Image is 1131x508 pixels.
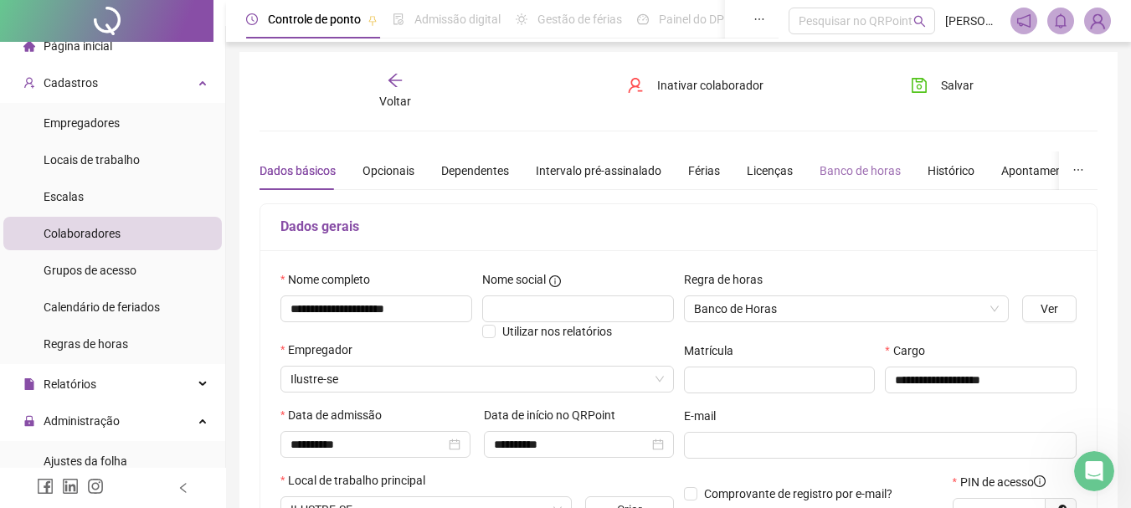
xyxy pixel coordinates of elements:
[44,116,120,130] span: Empregadores
[44,227,121,240] span: Colaboradores
[637,13,649,25] span: dashboard
[482,270,546,289] span: Nome social
[747,162,793,180] div: Licenças
[280,217,1077,237] h5: Dados gerais
[44,300,160,314] span: Calendário de feriados
[536,162,661,180] div: Intervalo pré-assinalado
[537,13,622,26] span: Gestão de férias
[960,473,1046,491] span: PIN de acesso
[684,407,727,425] label: E-mail
[268,13,361,26] span: Controle de ponto
[441,162,509,180] div: Dependentes
[414,13,501,26] span: Admissão digital
[62,478,79,495] span: linkedin
[280,471,436,490] label: Local de trabalho principal
[694,296,1000,321] span: Banco de Horas
[23,378,35,390] span: file
[688,162,720,180] div: Férias
[290,367,664,392] span: Ilustre-se
[362,162,414,180] div: Opcionais
[280,270,381,289] label: Nome completo
[911,77,928,94] span: save
[37,478,54,495] span: facebook
[928,162,974,180] div: Histórico
[177,482,189,494] span: left
[44,264,136,277] span: Grupos de acesso
[23,415,35,427] span: lock
[260,162,336,180] div: Dados básicos
[44,39,112,53] span: Página inicial
[484,406,626,424] label: Data de início no QRPoint
[280,406,393,424] label: Data de admissão
[1041,300,1058,318] span: Ver
[44,337,128,351] span: Regras de horas
[614,72,776,99] button: Inativar colaborador
[1072,164,1084,176] span: ellipsis
[280,341,363,359] label: Empregador
[684,270,774,289] label: Regra de horas
[246,13,258,25] span: clock-circle
[23,77,35,89] span: user-add
[913,15,926,28] span: search
[44,153,140,167] span: Locais de trabalho
[44,190,84,203] span: Escalas
[368,15,378,25] span: pushpin
[549,275,561,287] span: info-circle
[387,72,404,89] span: arrow-left
[23,40,35,52] span: home
[44,76,98,90] span: Cadastros
[941,76,974,95] span: Salvar
[1074,451,1114,491] iframe: Intercom live chat
[627,77,644,94] span: user-delete
[1053,13,1068,28] span: bell
[753,13,765,25] span: ellipsis
[1022,295,1077,322] button: Ver
[820,162,901,180] div: Banco de horas
[1034,475,1046,487] span: info-circle
[44,377,96,391] span: Relatórios
[1016,13,1031,28] span: notification
[684,341,744,360] label: Matrícula
[87,478,104,495] span: instagram
[1001,162,1079,180] div: Apontamentos
[516,13,527,25] span: sun
[44,414,120,428] span: Administração
[659,13,724,26] span: Painel do DP
[379,95,411,108] span: Voltar
[393,13,404,25] span: file-done
[885,341,935,360] label: Cargo
[704,487,892,500] span: Comprovante de registro por e-mail?
[1085,8,1110,33] img: 56067
[44,454,127,468] span: Ajustes da folha
[1059,151,1098,190] button: ellipsis
[945,12,1000,30] span: [PERSON_NAME]
[502,325,612,338] span: Utilizar nos relatórios
[898,72,986,99] button: Salvar
[657,76,763,95] span: Inativar colaborador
